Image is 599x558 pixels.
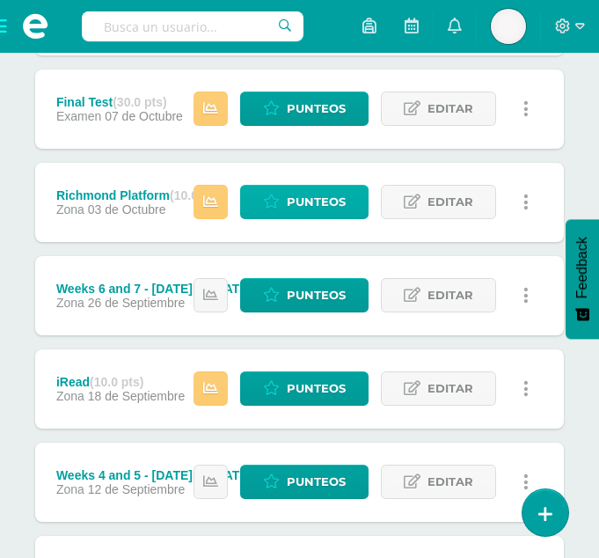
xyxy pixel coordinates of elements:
[287,92,346,125] span: Punteos
[56,202,84,217] span: Zona
[566,219,599,339] button: Feedback - Mostrar encuesta
[56,95,183,109] div: Final Test
[287,372,346,405] span: Punteos
[56,375,185,389] div: iRead
[88,482,186,496] span: 12 de Septiembre
[82,11,303,41] input: Busca un usuario...
[56,389,84,403] span: Zona
[287,279,346,312] span: Punteos
[56,109,101,123] span: Examen
[105,109,183,123] span: 07 de Octubre
[427,186,473,218] span: Editar
[56,468,306,482] div: Weeks 4 and 5 - [DATE] to [DATE]
[240,465,369,499] a: Punteos
[574,237,590,298] span: Feedback
[287,186,346,218] span: Punteos
[56,482,84,496] span: Zona
[90,375,143,389] strong: (10.0 pts)
[427,372,473,405] span: Editar
[88,296,186,310] span: 26 de Septiembre
[113,95,166,109] strong: (30.0 pts)
[56,296,84,310] span: Zona
[427,466,473,498] span: Editar
[56,282,306,296] div: Weeks 6 and 7 - [DATE] to [DATE]
[287,466,346,498] span: Punteos
[240,278,369,312] a: Punteos
[240,92,369,126] a: Punteos
[240,185,369,219] a: Punteos
[88,389,186,403] span: 18 de Septiembre
[88,202,166,217] span: 03 de Octubre
[240,371,369,406] a: Punteos
[427,92,473,125] span: Editar
[491,9,526,44] img: 9f6c7c8305d8e608d466df14f8841aad.png
[56,188,224,202] div: Richmond Platform
[427,279,473,312] span: Editar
